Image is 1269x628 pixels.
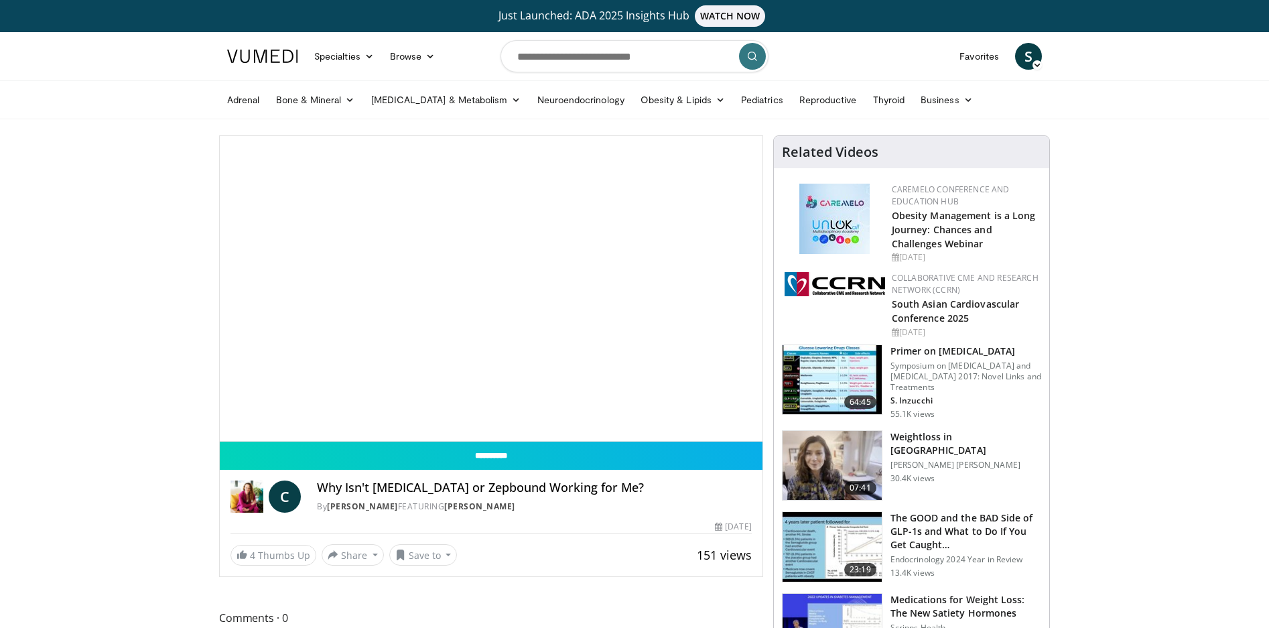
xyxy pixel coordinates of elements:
a: Pediatrics [733,86,791,113]
p: 30.4K views [890,473,935,484]
span: Comments 0 [219,609,763,627]
div: [DATE] [892,251,1039,263]
a: Browse [382,43,444,70]
span: 07:41 [844,481,876,495]
a: Adrenal [219,86,268,113]
span: 151 views [697,547,752,563]
button: Share [322,544,384,566]
h4: Why Isn't [MEDICAL_DATA] or Zepbound Working for Me? [317,481,751,495]
span: 4 [250,549,255,562]
img: Dr. Carolynn Francavilla [230,481,263,513]
p: Endocrinology 2024 Year in Review [890,554,1041,565]
a: Thyroid [865,86,913,113]
a: Bone & Mineral [268,86,363,113]
a: Specialties [306,43,382,70]
a: 07:41 Weightloss in [GEOGRAPHIC_DATA] [PERSON_NAME] [PERSON_NAME] 30.4K views [782,430,1041,501]
a: South Asian Cardiovascular Conference 2025 [892,298,1020,324]
a: Business [913,86,981,113]
h3: Weightloss in [GEOGRAPHIC_DATA] [890,430,1041,457]
span: WATCH NOW [695,5,766,27]
h3: Medications for Weight Loss: The New Satiety Hormones [890,593,1041,620]
p: 55.1K views [890,409,935,420]
h3: The GOOD and the BAD Side of GLP-1s and What to Do If You Get Caught… [890,511,1041,552]
p: [PERSON_NAME] [PERSON_NAME] [890,460,1041,470]
a: S [1015,43,1042,70]
a: [PERSON_NAME] [444,501,515,512]
p: S. Inzucchi [890,395,1041,406]
a: Obesity & Lipids [632,86,733,113]
p: Symposium on [MEDICAL_DATA] and [MEDICAL_DATA] 2017: Novel Links and Treatments [890,361,1041,393]
input: Search topics, interventions [500,40,769,72]
a: Neuroendocrinology [529,86,632,113]
p: 13.4K views [890,568,935,578]
a: CaReMeLO Conference and Education Hub [892,184,1010,207]
span: 23:19 [844,563,876,576]
a: [PERSON_NAME] [327,501,398,512]
a: Just Launched: ADA 2025 Insights HubWATCH NOW [229,5,1040,27]
img: 9983fed1-7565-45be-8934-aef1103ce6e2.150x105_q85_crop-smart_upscale.jpg [783,431,882,501]
h3: Primer on [MEDICAL_DATA] [890,344,1041,358]
a: 4 Thumbs Up [230,545,316,566]
img: 45df64a9-a6de-482c-8a90-ada250f7980c.png.150x105_q85_autocrop_double_scale_upscale_version-0.2.jpg [799,184,870,254]
video-js: Video Player [220,136,762,442]
a: C [269,481,301,513]
img: 022d2313-3eaa-4549-99ac-ae6801cd1fdc.150x105_q85_crop-smart_upscale.jpg [783,345,882,415]
img: a04ee3ba-8487-4636-b0fb-5e8d268f3737.png.150x105_q85_autocrop_double_scale_upscale_version-0.2.png [785,272,885,296]
h4: Related Videos [782,144,878,160]
span: 64:45 [844,395,876,409]
img: 756cb5e3-da60-49d4-af2c-51c334342588.150x105_q85_crop-smart_upscale.jpg [783,512,882,582]
a: [MEDICAL_DATA] & Metabolism [363,86,529,113]
img: VuMedi Logo [227,50,298,63]
a: Reproductive [791,86,865,113]
div: By FEATURING [317,501,751,513]
a: Collaborative CME and Research Network (CCRN) [892,272,1039,296]
a: 64:45 Primer on [MEDICAL_DATA] Symposium on [MEDICAL_DATA] and [MEDICAL_DATA] 2017: Novel Links a... [782,344,1041,420]
a: 23:19 The GOOD and the BAD Side of GLP-1s and What to Do If You Get Caught… Endocrinology 2024 Ye... [782,511,1041,582]
a: Favorites [951,43,1007,70]
button: Save to [389,544,458,566]
div: [DATE] [892,326,1039,338]
a: Obesity Management is a Long Journey: Chances and Challenges Webinar [892,209,1036,250]
div: [DATE] [715,521,751,533]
